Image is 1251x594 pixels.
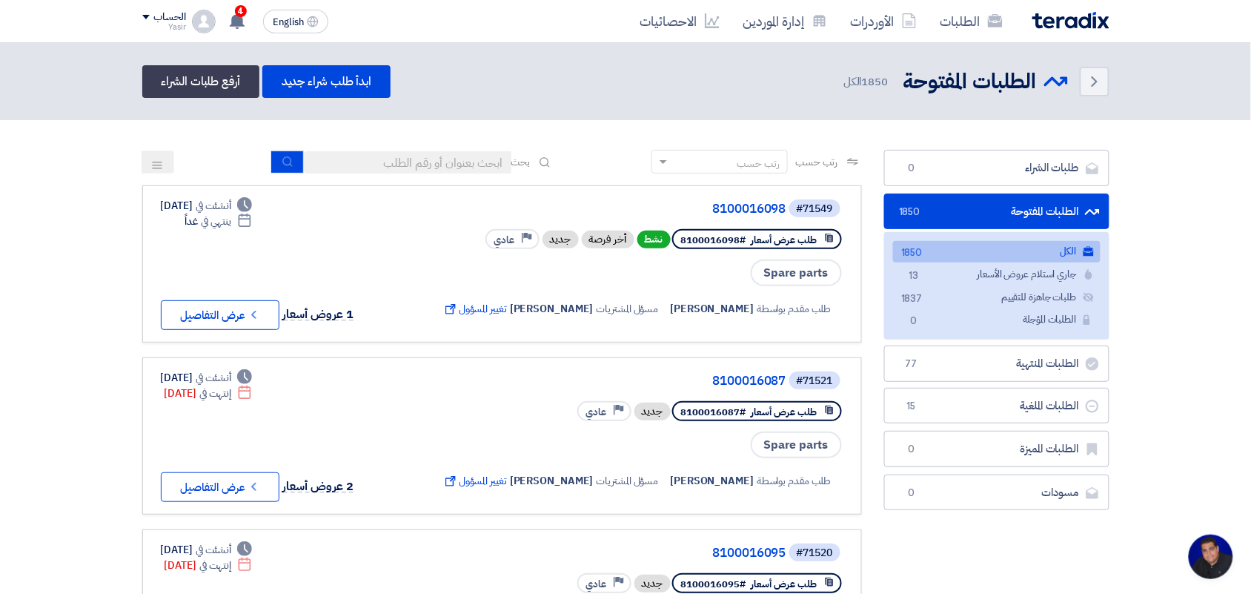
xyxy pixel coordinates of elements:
[751,577,817,591] span: طلب عرض أسعار
[273,17,304,27] span: English
[905,268,923,284] span: 13
[671,301,754,317] span: [PERSON_NAME]
[263,10,328,33] button: English
[199,558,231,573] span: إنتهت في
[442,301,507,317] span: تغيير المسؤول
[154,11,186,24] div: الحساب
[185,214,252,229] div: غداً
[671,473,754,489] span: [PERSON_NAME]
[634,575,671,593] div: جديد
[757,301,832,317] span: طلب مقدم بواسطة
[597,473,659,489] span: مسؤل المشتريات
[201,214,231,229] span: ينتهي في
[903,161,920,176] span: 0
[165,386,253,401] div: [DATE]
[597,301,659,317] span: مسؤل المشتريات
[161,472,279,502] button: عرض التفاصيل
[903,67,1037,96] h2: الطلبات المفتوحة
[161,300,279,330] button: عرض التفاصيل
[442,473,507,489] span: تغيير المسؤول
[199,386,231,401] span: إنتهت في
[862,73,889,90] span: 1850
[490,547,786,560] a: 8100016095
[797,376,833,386] div: #71521
[903,399,920,414] span: 15
[165,558,253,573] div: [DATE]
[582,231,634,248] div: أخر فرصة
[797,204,833,214] div: #71549
[884,150,1109,186] a: طلبات الشراء0
[905,314,923,329] span: 0
[751,432,842,458] span: Spare parts
[893,309,1101,331] a: الطلبات المؤجلة
[490,374,786,388] a: 8100016087
[884,475,1109,511] a: مسودات0
[929,4,1015,39] a: الطلبات
[751,260,842,286] span: Spare parts
[903,486,920,501] span: 0
[196,198,231,214] span: أنشئت في
[304,151,511,174] input: ابحث بعنوان أو رقم الطلب
[884,194,1109,230] a: الطلبات المفتوحة1850
[737,156,780,171] div: رتب حسب
[905,245,923,261] span: 1850
[196,370,231,386] span: أنشئت في
[905,291,923,307] span: 1837
[192,10,216,33] img: profile_test.png
[262,65,391,98] a: ابدأ طلب شراء جديد
[681,577,746,591] span: #8100016095
[510,301,594,317] span: [PERSON_NAME]
[142,65,259,98] a: أرفع طلبات الشراء
[586,405,607,419] span: عادي
[283,306,354,323] span: 1 عروض أسعار
[142,23,186,31] div: Yasir
[681,405,746,419] span: #8100016087
[586,577,607,591] span: عادي
[161,198,253,214] div: [DATE]
[511,154,531,170] span: بحث
[884,431,1109,467] a: الطلبات المميزة0
[751,233,817,247] span: طلب عرض أسعار
[903,442,920,457] span: 0
[283,478,354,495] span: 2 عروض أسعار
[1189,535,1233,579] div: Open chat
[161,542,253,558] div: [DATE]
[903,205,920,220] span: 1850
[903,357,920,372] span: 77
[510,473,594,489] span: [PERSON_NAME]
[490,202,786,216] a: 8100016098
[884,346,1109,382] a: الطلبات المنتهية77
[196,542,231,558] span: أنشئت في
[893,264,1101,286] a: جاري استلام عروض الأسعار
[494,233,515,247] span: عادي
[161,370,253,386] div: [DATE]
[893,241,1101,263] a: الكل
[751,405,817,419] span: طلب عرض أسعار
[797,548,833,558] div: #71520
[681,233,746,247] span: #8100016098
[731,4,839,39] a: إدارة الموردين
[839,4,929,39] a: الأوردرات
[884,388,1109,424] a: الطلبات الملغية15
[637,231,671,248] span: نشط
[843,73,891,90] span: الكل
[757,473,832,489] span: طلب مقدم بواسطة
[235,5,247,17] span: 4
[893,287,1101,308] a: طلبات جاهزة للتقييم
[628,4,731,39] a: الاحصائيات
[634,403,671,420] div: جديد
[1032,12,1109,29] img: Teradix logo
[795,154,837,170] span: رتب حسب
[542,231,579,248] div: جديد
